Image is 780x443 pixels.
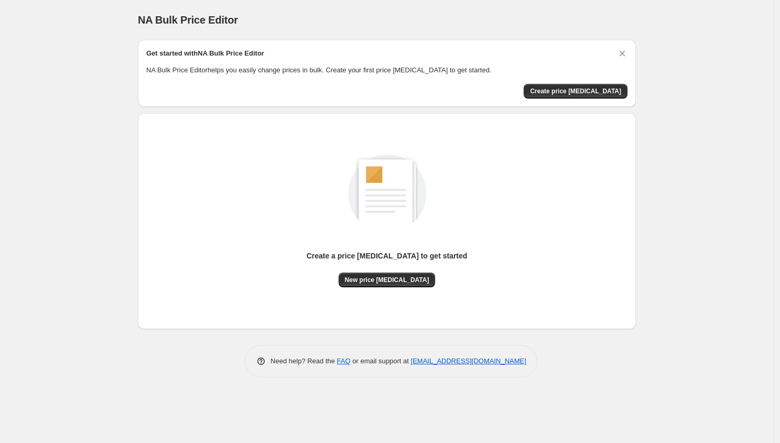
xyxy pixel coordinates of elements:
h2: Get started with NA Bulk Price Editor [146,48,264,59]
span: NA Bulk Price Editor [138,14,238,26]
button: New price [MEDICAL_DATA] [339,273,436,287]
span: or email support at [351,357,411,365]
span: Need help? Read the [270,357,337,365]
span: New price [MEDICAL_DATA] [345,276,429,284]
button: Create price change job [524,84,627,99]
a: [EMAIL_ADDRESS][DOMAIN_NAME] [411,357,526,365]
span: Create price [MEDICAL_DATA] [530,87,621,95]
button: Dismiss card [617,48,627,59]
p: NA Bulk Price Editor helps you easily change prices in bulk. Create your first price [MEDICAL_DAT... [146,65,627,75]
p: Create a price [MEDICAL_DATA] to get started [307,251,468,261]
a: FAQ [337,357,351,365]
